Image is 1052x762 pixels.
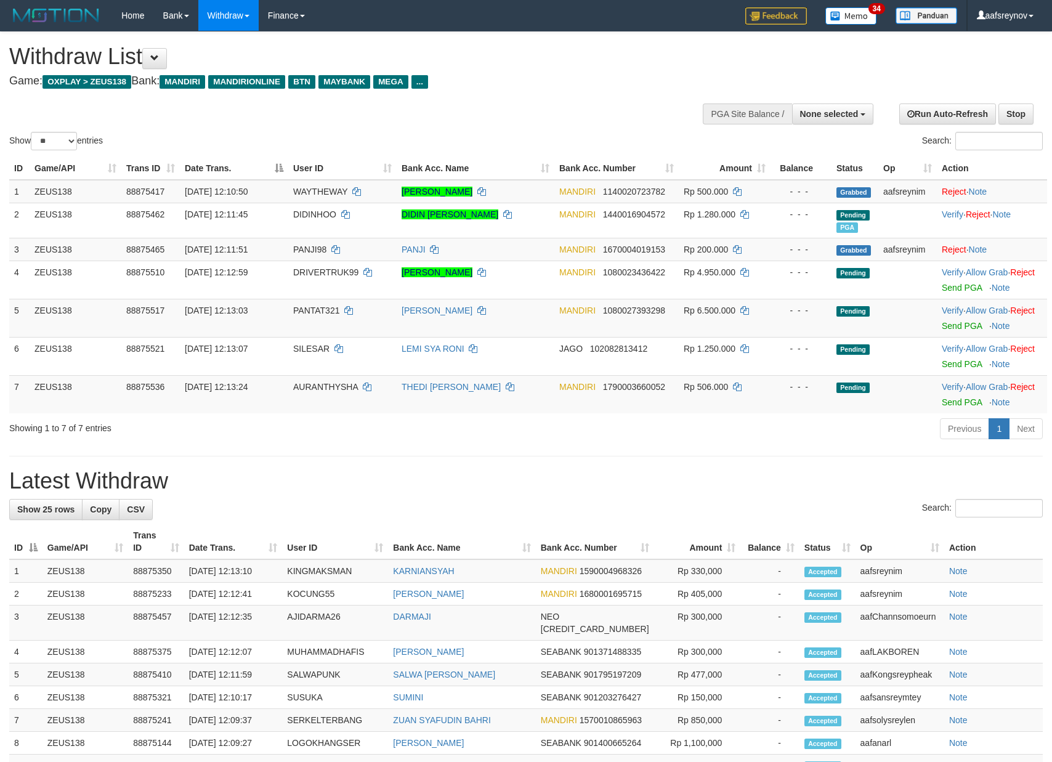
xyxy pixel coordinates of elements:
[42,663,128,686] td: ZEUS138
[825,7,877,25] img: Button%20Memo.svg
[180,157,288,180] th: Date Trans.: activate to sort column descending
[836,245,871,256] span: Grabbed
[402,344,464,354] a: LEMI SYA RONI
[128,641,184,663] td: 88875375
[684,344,735,354] span: Rp 1.250.000
[792,103,874,124] button: None selected
[126,344,164,354] span: 88875521
[388,524,535,559] th: Bank Acc. Name: activate to sort column ascending
[9,417,429,434] div: Showing 1 to 7 of 7 entries
[559,267,596,277] span: MANDIRI
[184,524,283,559] th: Date Trans.: activate to sort column ascending
[9,732,42,755] td: 8
[771,157,831,180] th: Balance
[684,187,728,197] span: Rp 500.000
[603,245,665,254] span: Copy 1670004019153 to clipboard
[184,709,283,732] td: [DATE] 12:09:37
[293,187,347,197] span: WAYTHEWAY
[128,732,184,755] td: 88875144
[684,306,735,315] span: Rp 6.500.000
[9,709,42,732] td: 7
[9,180,30,203] td: 1
[42,606,128,641] td: ZEUS138
[393,647,464,657] a: [PERSON_NAME]
[922,132,1043,150] label: Search:
[1009,418,1043,439] a: Next
[937,299,1047,337] td: · ·
[836,210,870,221] span: Pending
[942,187,966,197] a: Reject
[293,344,330,354] span: SILESAR
[740,559,799,583] td: -
[559,306,596,315] span: MANDIRI
[955,132,1043,150] input: Search:
[804,612,841,623] span: Accepted
[185,245,248,254] span: [DATE] 12:11:51
[804,693,841,703] span: Accepted
[1010,344,1035,354] a: Reject
[282,732,388,755] td: LOGOKHANGSER
[184,606,283,641] td: [DATE] 12:12:35
[944,524,1043,559] th: Action
[942,283,982,293] a: Send PGA
[836,306,870,317] span: Pending
[9,44,689,69] h1: Withdraw List
[9,499,83,520] a: Show 25 rows
[30,337,121,375] td: ZEUS138
[949,566,968,576] a: Note
[654,583,741,606] td: Rp 405,000
[603,306,665,315] span: Copy 1080027393298 to clipboard
[775,208,827,221] div: - - -
[856,641,944,663] td: aafLAKBOREN
[942,321,982,331] a: Send PGA
[30,261,121,299] td: ZEUS138
[899,103,996,124] a: Run Auto-Refresh
[654,732,741,755] td: Rp 1,100,000
[9,524,42,559] th: ID: activate to sort column descending
[184,583,283,606] td: [DATE] 12:12:41
[185,306,248,315] span: [DATE] 12:13:03
[775,304,827,317] div: - - -
[9,75,689,87] h4: Game: Bank:
[402,245,426,254] a: PANJI
[393,738,464,748] a: [PERSON_NAME]
[128,663,184,686] td: 88875410
[856,524,944,559] th: Op: activate to sort column ascending
[282,583,388,606] td: KOCUNG55
[160,75,205,89] span: MANDIRI
[942,267,963,277] a: Verify
[856,583,944,606] td: aafsreynim
[42,75,131,89] span: OXPLAY > ZEUS138
[9,559,42,583] td: 1
[740,524,799,559] th: Balance: activate to sort column ascending
[740,686,799,709] td: -
[804,670,841,681] span: Accepted
[966,209,990,219] a: Reject
[402,267,472,277] a: [PERSON_NAME]
[740,732,799,755] td: -
[800,109,859,119] span: None selected
[836,187,871,198] span: Grabbed
[559,245,596,254] span: MANDIRI
[282,606,388,641] td: AJIDARMA26
[878,157,937,180] th: Op: activate to sort column ascending
[184,559,283,583] td: [DATE] 12:13:10
[740,641,799,663] td: -
[30,203,121,238] td: ZEUS138
[856,709,944,732] td: aafsolysreylen
[31,132,77,150] select: Showentries
[969,245,987,254] a: Note
[856,686,944,709] td: aafsansreymtey
[942,209,963,219] a: Verify
[9,132,103,150] label: Show entries
[42,524,128,559] th: Game/API: activate to sort column ascending
[184,663,283,686] td: [DATE] 12:11:59
[541,715,577,725] span: MANDIRI
[949,715,968,725] a: Note
[966,267,1008,277] a: Allow Grab
[949,612,968,622] a: Note
[541,647,581,657] span: SEABANK
[126,306,164,315] span: 88875517
[9,238,30,261] td: 3
[541,624,649,634] span: Copy 5859459291049533 to clipboard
